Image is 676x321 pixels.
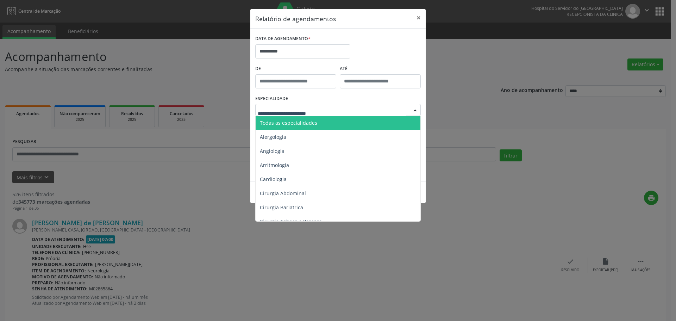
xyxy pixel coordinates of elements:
span: Cirurgia Bariatrica [260,204,303,211]
span: Arritmologia [260,162,289,168]
span: Todas as especialidades [260,119,317,126]
span: Angiologia [260,148,284,154]
h5: Relatório de agendamentos [255,14,336,23]
span: Cardiologia [260,176,287,183]
button: Close [412,9,426,26]
label: ESPECIALIDADE [255,93,288,104]
span: Alergologia [260,134,286,140]
label: ATÉ [340,63,421,74]
label: DATA DE AGENDAMENTO [255,33,311,44]
span: Cirurgia Abdominal [260,190,306,197]
span: Cirurgia Cabeça e Pescoço [260,218,322,225]
label: De [255,63,336,74]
